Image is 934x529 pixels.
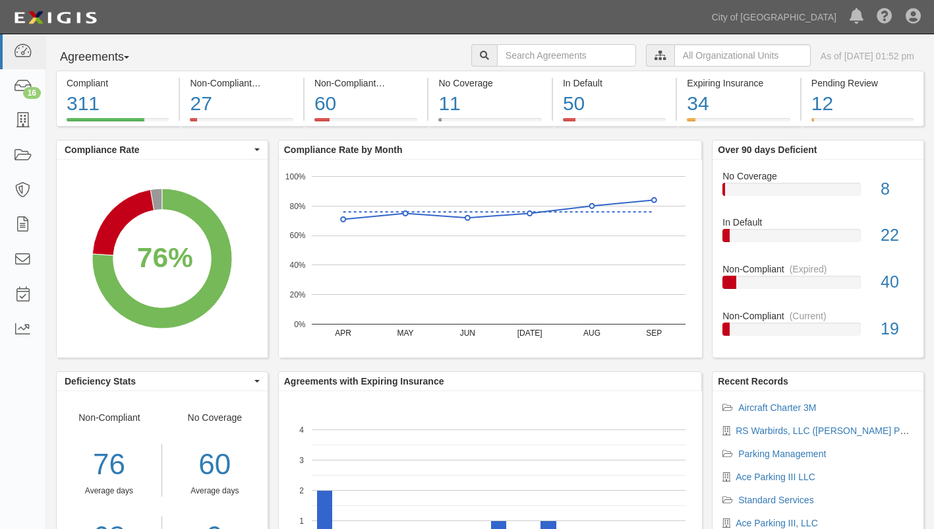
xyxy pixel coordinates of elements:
[722,309,914,346] a: Non-Compliant(Current)19
[674,44,811,67] input: All Organizational Units
[10,6,101,30] img: logo-5460c22ac91f19d4615b14bd174203de0afe785f0fc80cf4dbbc73dc1793850b.png
[713,170,923,183] div: No Coverage
[517,328,542,338] text: [DATE]
[553,118,676,129] a: In Default50
[438,77,541,90] div: No Coverage
[172,485,258,497] div: Average days
[180,118,303,129] a: Non-Compliant(Current)27
[299,516,304,525] text: 1
[67,90,169,118] div: 311
[314,77,417,90] div: Non-Compliant (Expired)
[705,4,843,30] a: City of [GEOGRAPHIC_DATA]
[65,375,251,388] span: Deficiency Stats
[190,90,293,118] div: 27
[299,485,304,495] text: 2
[57,160,268,358] svg: A chart.
[871,224,923,247] div: 22
[305,118,427,129] a: Non-Compliant(Expired)60
[289,290,305,299] text: 20%
[722,263,914,309] a: Non-Compliant(Expired)40
[736,518,818,528] a: Ace Parking III, LLC
[738,402,816,413] a: Aircraft Charter 3M
[802,118,924,129] a: Pending Review12
[497,44,636,67] input: Search Agreements
[56,118,179,129] a: Compliant311
[438,90,541,118] div: 11
[736,425,923,436] a: RS Warbirds, LLC ([PERSON_NAME] Permit)
[713,216,923,229] div: In Default
[677,118,800,129] a: Expiring Insurance34
[289,201,305,210] text: 80%
[299,425,304,434] text: 4
[172,444,258,485] div: 60
[284,376,444,387] b: Agreements with Expiring Insurance
[428,118,551,129] a: No Coverage11
[738,449,826,459] a: Parking Management
[289,261,305,270] text: 40%
[871,177,923,201] div: 8
[687,90,790,118] div: 34
[137,237,193,278] div: 76%
[65,143,251,156] span: Compliance Rate
[811,90,914,118] div: 12
[57,372,268,390] button: Deficiency Stats
[871,270,923,294] div: 40
[563,77,666,90] div: In Default
[736,472,815,482] a: Ace Parking III LLC
[821,49,914,63] div: As of [DATE] 01:52 pm
[57,444,161,485] div: 76
[459,328,475,338] text: JUN
[397,328,413,338] text: MAY
[314,90,417,118] div: 60
[299,455,304,464] text: 3
[790,263,827,276] div: (Expired)
[23,87,41,99] div: 16
[563,90,666,118] div: 50
[57,485,161,497] div: Average days
[190,77,293,90] div: Non-Compliant (Current)
[713,309,923,323] div: Non-Compliant
[738,495,813,505] a: Standard Services
[289,231,305,240] text: 60%
[718,144,817,155] b: Over 90 days Deficient
[718,376,788,387] b: Recent Records
[335,328,351,338] text: APR
[56,44,155,71] button: Agreements
[646,328,662,338] text: SEP
[687,77,790,90] div: Expiring Insurance
[381,77,419,90] div: (Expired)
[811,77,914,90] div: Pending Review
[57,140,268,159] button: Compliance Rate
[722,216,914,263] a: In Default22
[257,77,294,90] div: (Current)
[284,144,403,155] b: Compliance Rate by Month
[583,328,600,338] text: AUG
[877,9,892,25] i: Help Center - Complianz
[294,319,306,328] text: 0%
[722,170,914,216] a: No Coverage8
[871,317,923,341] div: 19
[67,77,169,90] div: Compliant
[790,309,827,323] div: (Current)
[713,263,923,276] div: Non-Compliant
[279,160,702,358] svg: A chart.
[285,171,306,181] text: 100%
